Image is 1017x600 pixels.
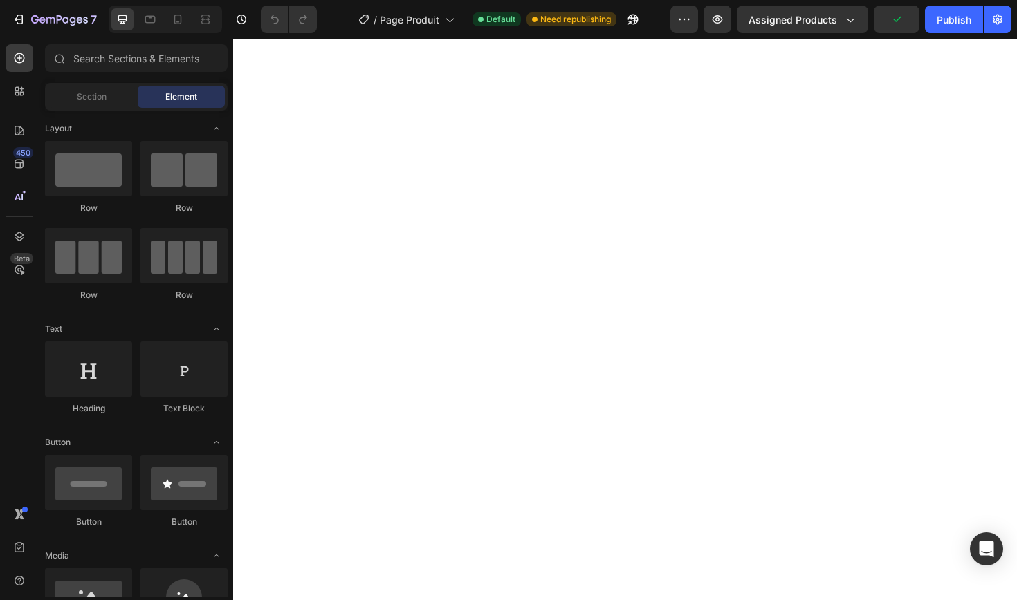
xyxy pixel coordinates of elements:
[140,202,228,214] div: Row
[45,402,132,415] div: Heading
[737,6,868,33] button: Assigned Products
[205,118,228,140] span: Toggle open
[10,253,33,264] div: Beta
[925,6,983,33] button: Publish
[77,91,107,103] span: Section
[140,289,228,301] div: Row
[45,122,72,135] span: Layout
[45,202,132,214] div: Row
[165,91,197,103] span: Element
[261,6,317,33] div: Undo/Redo
[380,12,439,27] span: Page Produit
[205,431,228,453] span: Toggle open
[233,39,1017,600] iframe: Design area
[205,545,228,567] span: Toggle open
[970,532,1003,565] div: Open Intercom Messenger
[13,147,33,158] div: 450
[749,12,837,27] span: Assigned Products
[140,516,228,528] div: Button
[45,550,69,562] span: Media
[45,289,132,301] div: Row
[140,402,228,415] div: Text Block
[45,436,71,449] span: Button
[540,13,611,26] span: Need republishing
[6,6,103,33] button: 7
[937,12,971,27] div: Publish
[486,13,515,26] span: Default
[45,323,62,335] span: Text
[374,12,377,27] span: /
[205,318,228,340] span: Toggle open
[45,516,132,528] div: Button
[91,11,97,28] p: 7
[45,44,228,72] input: Search Sections & Elements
